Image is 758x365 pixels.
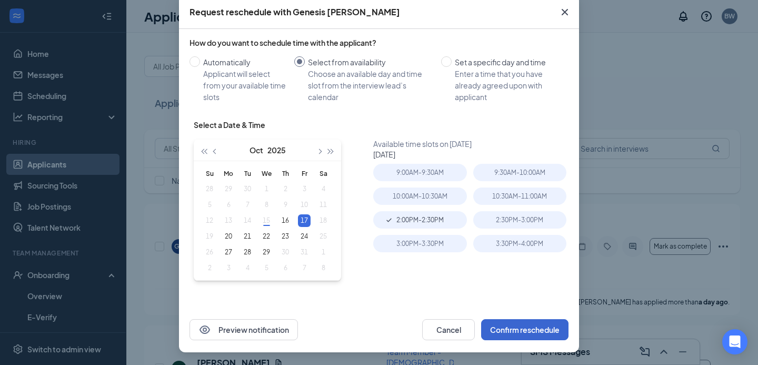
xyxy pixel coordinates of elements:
[219,244,238,260] td: 2025-10-27
[298,214,311,227] div: 17
[276,213,295,229] td: 2025-10-16
[203,56,286,68] div: Automatically
[385,216,393,224] svg: Checkmark
[279,230,292,243] div: 23
[276,165,295,181] th: Th
[455,56,560,68] div: Set a specific day and time
[189,319,298,340] button: EyePreview notification
[473,235,566,252] div: 3:30PM - 4:00PM
[455,68,560,103] div: Enter a time that you have already agreed upon with applicant
[481,319,568,340] button: Confirm reschedule
[314,165,333,181] th: Sa
[373,139,573,149] div: Available time slots on [DATE]
[473,164,566,181] div: 9:30AM - 10:00AM
[298,230,311,243] div: 24
[198,323,211,336] svg: Eye
[308,68,433,103] div: Choose an available day and time slot from the interview lead’s calendar
[295,213,314,229] td: 2025-10-17
[279,214,292,227] div: 16
[257,244,276,260] td: 2025-10-29
[373,235,466,252] div: 3:00PM - 3:30PM
[219,229,238,244] td: 2025-10-20
[238,229,257,244] td: 2025-10-21
[241,246,254,259] div: 28
[373,188,466,205] div: 10:00AM - 10:30AM
[373,211,466,229] div: 2:00PM - 2:30PM
[257,165,276,181] th: We
[189,6,400,18] div: Request reschedule with Genesis [PERSON_NAME]
[222,230,235,243] div: 20
[222,246,235,259] div: 27
[203,68,286,103] div: Applicant will select from your available time slots
[308,56,433,68] div: Select from availability
[260,246,273,259] div: 29
[238,244,257,260] td: 2025-10-28
[473,188,566,205] div: 10:30AM - 11:00AM
[189,37,568,48] div: How do you want to schedule time with the applicant?
[422,319,475,340] button: Cancel
[200,165,219,181] th: Su
[194,120,265,130] div: Select a Date & Time
[219,165,238,181] th: Mo
[722,329,747,354] div: Open Intercom Messenger
[257,229,276,244] td: 2025-10-22
[473,211,566,229] div: 2:30PM - 3:00PM
[373,149,573,160] div: [DATE]
[295,165,314,181] th: Fr
[558,6,571,18] svg: Cross
[260,230,273,243] div: 22
[241,230,254,243] div: 21
[373,164,466,181] div: 9:00AM - 9:30AM
[295,229,314,244] td: 2025-10-24
[250,140,263,161] button: Oct
[238,165,257,181] th: Tu
[276,229,295,244] td: 2025-10-23
[267,140,286,161] button: 2025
